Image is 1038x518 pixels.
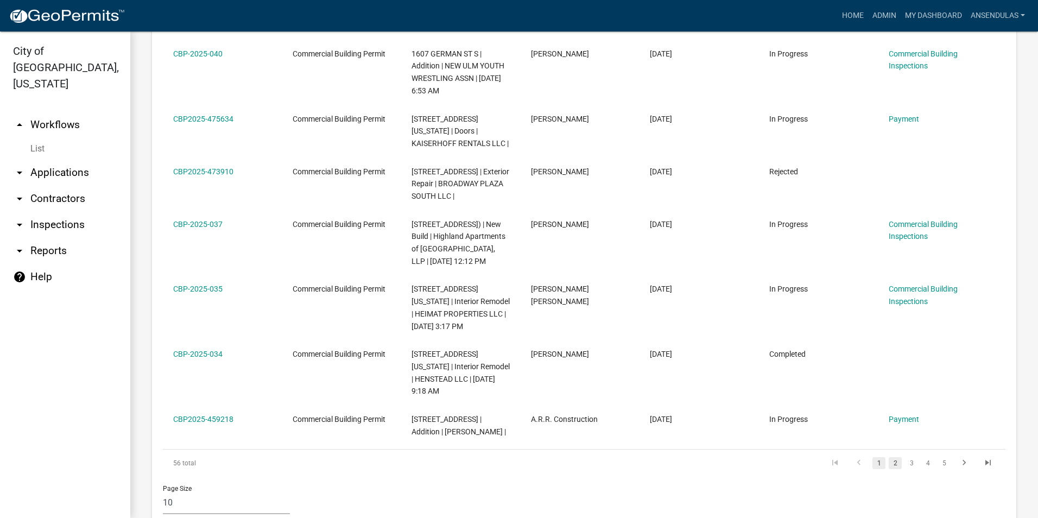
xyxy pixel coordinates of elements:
[293,350,385,358] span: Commercial Building Permit
[921,457,934,469] a: 4
[531,49,589,58] span: Coleman Cihak
[531,350,589,358] span: Chayla Henle
[412,220,505,266] span: 905 N Highland Ave (Building #2) | New Build | Highland Apartments of New Ulm, LLP | 09/03/2025 1...
[531,285,589,306] span: Glenn James Hauser
[531,115,589,123] span: Herb Knutson
[849,457,869,469] a: go to previous page
[173,220,223,229] a: CBP-2025-037
[868,5,901,26] a: Admin
[293,49,385,58] span: Commercial Building Permit
[838,5,868,26] a: Home
[293,167,385,176] span: Commercial Building Permit
[769,415,808,424] span: In Progress
[871,454,887,472] li: page 1
[13,166,26,179] i: arrow_drop_down
[889,220,958,241] a: Commercial Building Inspections
[650,167,672,176] span: 09/04/2025
[966,5,1029,26] a: ansendulas
[173,285,223,293] a: CBP-2025-035
[650,220,672,229] span: 08/20/2025
[769,220,808,229] span: In Progress
[531,220,589,229] span: Zac Rosenow
[769,285,808,293] span: In Progress
[293,115,385,123] span: Commercial Building Permit
[954,457,974,469] a: go to next page
[889,49,958,71] a: Commercial Building Inspections
[872,457,885,469] a: 1
[13,270,26,283] i: help
[13,244,26,257] i: arrow_drop_down
[920,454,936,472] li: page 4
[825,457,845,469] a: go to first page
[978,457,998,469] a: go to last page
[163,450,330,477] div: 56 total
[887,454,903,472] li: page 2
[531,167,589,176] span: randy poehler
[769,115,808,123] span: In Progress
[412,285,510,330] span: 4 MINNESOTA ST N | Interior Remodel | HEIMAT PROPERTIES LLC | 08/19/2025 3:17 PM
[173,167,233,176] a: CBP2025-473910
[650,350,672,358] span: 08/07/2025
[769,49,808,58] span: In Progress
[938,457,951,469] a: 5
[531,415,598,424] span: A.R.R. Construction
[903,454,920,472] li: page 3
[173,115,233,123] a: CBP2025-475634
[412,49,504,95] span: 1607 GERMAN ST S | Addition | NEW ULM YOUTH WRESTLING ASSN | 09/22/2025 6:53 AM
[13,192,26,205] i: arrow_drop_down
[650,115,672,123] span: 09/09/2025
[173,415,233,424] a: CBP2025-459218
[13,118,26,131] i: arrow_drop_up
[650,415,672,424] span: 08/05/2025
[889,415,919,424] a: Payment
[936,454,952,472] li: page 5
[889,457,902,469] a: 2
[293,415,385,424] span: Commercial Building Permit
[412,350,510,395] span: 5 MINNESOTA ST N | Interior Remodel | HENSTEAD LLC | 08/13/2025 9:18 AM
[889,285,958,306] a: Commercial Building Inspections
[173,350,223,358] a: CBP-2025-034
[293,285,385,293] span: Commercial Building Permit
[293,220,385,229] span: Commercial Building Permit
[769,350,806,358] span: Completed
[412,115,509,148] span: 215 1/2 N MINNESOTA ST | Doors | KAISERHOFF RENTALS LLC |
[412,167,509,201] span: 1627 BROADWAY ST S | Exterior Repair | BROADWAY PLAZA SOUTH LLC |
[13,218,26,231] i: arrow_drop_down
[769,167,798,176] span: Rejected
[889,115,919,123] a: Payment
[650,49,672,58] span: 09/11/2025
[901,5,966,26] a: My Dashboard
[650,285,672,293] span: 08/14/2025
[412,415,506,436] span: 509 20TH ST N | Addition | ADAM R REINHART |
[173,49,223,58] a: CBP-2025-040
[905,457,918,469] a: 3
